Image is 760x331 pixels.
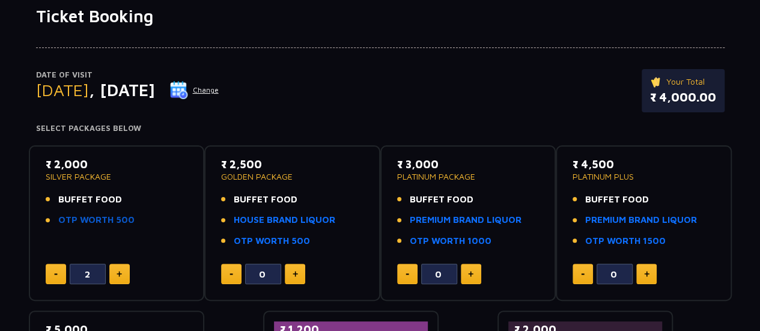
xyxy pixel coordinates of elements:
img: minus [54,273,58,275]
p: ₹ 2,500 [221,156,363,172]
button: Change [169,80,219,100]
a: OTP WORTH 500 [234,234,310,248]
span: BUFFET FOOD [234,193,297,207]
span: BUFFET FOOD [410,193,473,207]
img: minus [406,273,409,275]
p: GOLDEN PACKAGE [221,172,363,181]
p: ₹ 4,000.00 [650,88,716,106]
img: plus [293,271,298,277]
h1: Ticket Booking [36,6,725,26]
p: PLATINUM PLUS [573,172,715,181]
img: plus [644,271,649,277]
a: PREMIUM BRAND LIQUOR [585,213,697,227]
a: HOUSE BRAND LIQUOR [234,213,335,227]
img: plus [468,271,473,277]
p: ₹ 3,000 [397,156,540,172]
span: BUFFET FOOD [58,193,122,207]
a: OTP WORTH 1500 [585,234,666,248]
a: OTP WORTH 500 [58,213,135,227]
img: minus [230,273,233,275]
img: minus [581,273,585,275]
p: SILVER PACKAGE [46,172,188,181]
h4: Select Packages Below [36,124,725,133]
p: PLATINUM PACKAGE [397,172,540,181]
span: , [DATE] [89,80,155,100]
p: ₹ 2,000 [46,156,188,172]
a: PREMIUM BRAND LIQUOR [410,213,521,227]
img: plus [117,271,122,277]
span: [DATE] [36,80,89,100]
p: ₹ 4,500 [573,156,715,172]
img: ticket [650,75,663,88]
p: Date of Visit [36,69,219,81]
span: BUFFET FOOD [585,193,649,207]
p: Your Total [650,75,716,88]
a: OTP WORTH 1000 [410,234,491,248]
